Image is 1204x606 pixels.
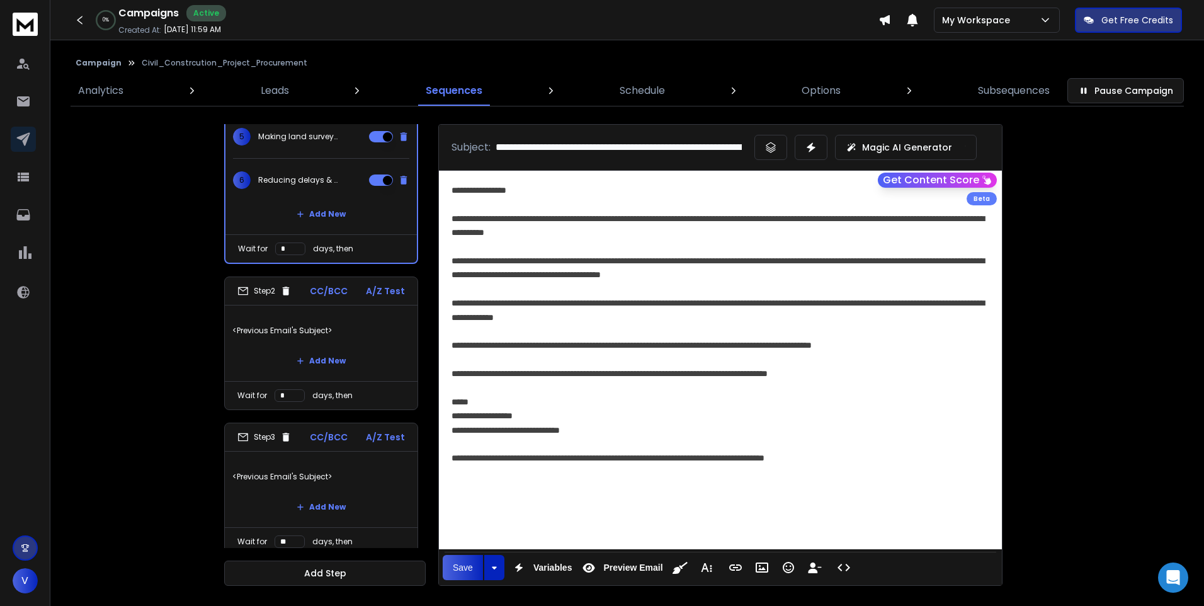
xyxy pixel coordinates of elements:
[233,128,251,146] span: 5
[253,76,297,106] a: Leads
[668,555,692,580] button: Clean HTML
[237,432,292,443] div: Step 3
[312,537,353,547] p: days, then
[232,313,410,348] p: <Previous Email's Subject>
[1075,8,1182,33] button: Get Free Credits
[967,192,997,205] div: Beta
[418,76,490,106] a: Sequences
[186,5,226,21] div: Active
[224,423,418,556] li: Step3CC/BCCA/Z Test<Previous Email's Subject>Add NewWait fordays, then
[531,563,575,573] span: Variables
[310,431,348,443] p: CC/BCC
[835,135,977,160] button: Magic AI Generator
[750,555,774,580] button: Insert Image (Ctrl+P)
[832,555,856,580] button: Code View
[78,83,123,98] p: Analytics
[970,76,1057,106] a: Subsequences
[232,459,410,495] p: <Previous Email's Subject>
[776,555,800,580] button: Emoticons
[224,277,418,410] li: Step2CC/BCCA/Z Test<Previous Email's Subject>Add NewWait fordays, then
[942,14,1015,26] p: My Workspace
[612,76,673,106] a: Schedule
[103,16,109,24] p: 0 %
[366,285,405,297] p: A/Z Test
[978,83,1050,98] p: Subsequences
[76,58,122,68] button: Campaign
[426,83,482,98] p: Sequences
[258,132,339,142] p: Making land survey easier for {{companyName}}
[224,561,426,586] button: Add Step
[238,244,268,254] p: Wait for
[794,76,848,106] a: Options
[118,25,161,35] p: Created At:
[803,555,827,580] button: Insert Unsubscribe Link
[802,83,841,98] p: Options
[451,140,491,155] p: Subject:
[1158,563,1188,593] div: Open Intercom Messenger
[118,6,179,21] h1: Campaigns
[287,495,356,520] button: Add New
[577,555,665,580] button: Preview Email
[443,555,483,580] button: Save
[13,568,38,593] button: V
[310,285,348,297] p: CC/BCC
[258,175,339,185] p: Reducing delays & rework for {{companyName}}'s project
[13,13,38,36] img: logo
[164,25,221,35] p: [DATE] 11:59 AM
[366,431,405,443] p: A/Z Test
[1067,78,1184,103] button: Pause Campaign
[620,83,665,98] p: Schedule
[507,555,575,580] button: Variables
[237,391,267,401] p: Wait for
[237,285,292,297] div: Step 2
[695,555,718,580] button: More Text
[237,537,267,547] p: Wait for
[287,348,356,374] button: Add New
[71,76,131,106] a: Analytics
[287,202,356,227] button: Add New
[313,244,353,254] p: days, then
[233,171,251,189] span: 6
[601,563,665,573] span: Preview Email
[142,58,307,68] p: Civil_Constrcution_Project_Procurement
[312,391,353,401] p: days, then
[261,83,289,98] p: Leads
[724,555,747,580] button: Insert Link (Ctrl+K)
[878,173,997,188] button: Get Content Score
[862,141,952,154] p: Magic AI Generator
[1101,14,1173,26] p: Get Free Credits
